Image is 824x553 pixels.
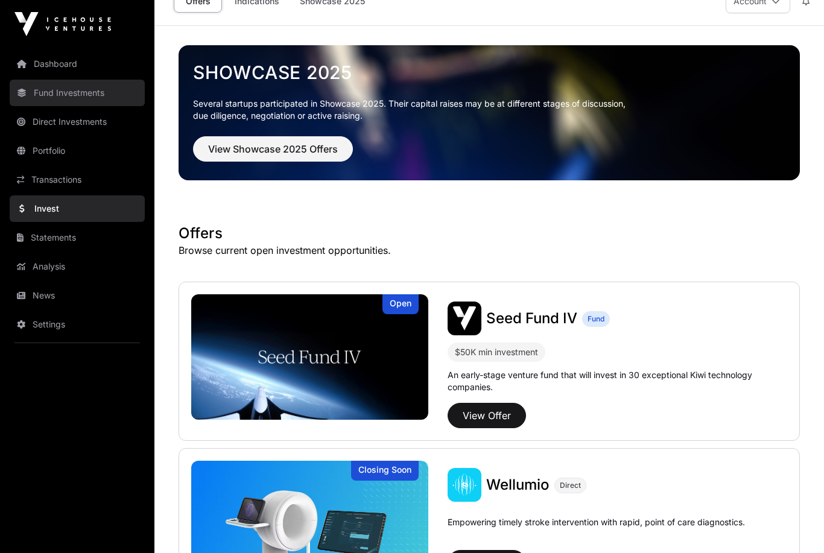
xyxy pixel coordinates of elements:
a: Wellumio [486,475,550,495]
p: An early-stage venture fund that will invest in 30 exceptional Kiwi technology companies. [448,369,787,393]
a: Direct Investments [10,109,145,135]
div: $50K min investment [455,345,538,359]
a: Dashboard [10,51,145,77]
button: View Showcase 2025 Offers [193,136,353,162]
div: Closing Soon [351,461,419,481]
a: News [10,282,145,309]
a: Statements [10,224,145,251]
a: Seed Fund IV [486,309,577,328]
img: Seed Fund IV [191,294,428,420]
img: Wellumio [448,468,481,502]
a: Invest [10,195,145,222]
button: View Offer [448,403,526,428]
div: $50K min investment [448,343,545,362]
span: Fund [588,314,604,324]
span: View Showcase 2025 Offers [208,142,338,156]
a: Transactions [10,166,145,193]
a: Fund Investments [10,80,145,106]
img: Showcase 2025 [179,45,800,180]
p: Several startups participated in Showcase 2025. Their capital raises may be at different stages o... [193,98,785,122]
p: Browse current open investment opportunities. [179,243,800,258]
a: Settings [10,311,145,338]
span: Seed Fund IV [486,309,577,327]
a: Analysis [10,253,145,280]
h1: Offers [179,224,800,243]
img: Icehouse Ventures Logo [14,12,111,36]
span: Wellumio [486,476,550,493]
a: Portfolio [10,137,145,164]
span: Direct [560,481,581,490]
img: Seed Fund IV [448,302,481,335]
a: Seed Fund IVOpen [191,294,428,420]
a: View Showcase 2025 Offers [193,148,353,160]
p: Empowering timely stroke intervention with rapid, point of care diagnostics. [448,516,745,545]
div: Open [382,294,419,314]
a: Showcase 2025 [193,62,785,83]
iframe: Chat Widget [764,495,824,553]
